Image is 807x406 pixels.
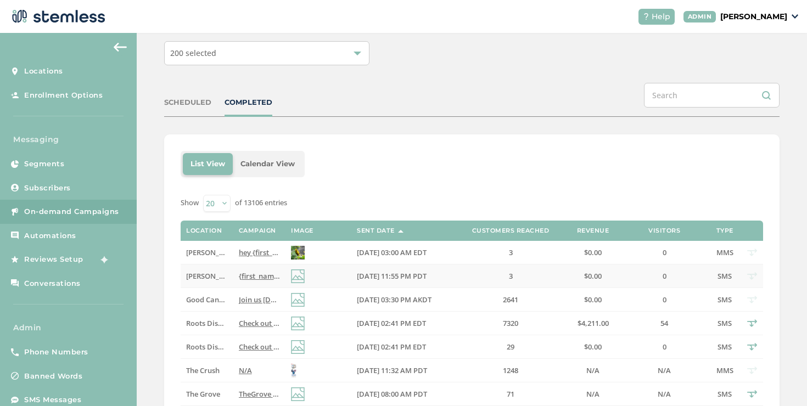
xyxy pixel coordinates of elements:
span: [DATE] 11:55 PM PDT [357,271,427,281]
span: Join us [DATE] at [GEOGRAPHIC_DATA] ([STREET_ADDRESS][PERSON_NAME])for our grand opening. First 2... [239,295,749,304]
label: SMS [714,342,736,352]
span: Roots Dispensary - Med [186,342,266,352]
label: 09/15/2025 03:00 AM EDT [357,248,450,257]
label: 7320 [461,319,560,328]
label: MMS [714,366,736,375]
label: Swapnil Test store [186,248,227,257]
label: 09/14/2025 03:30 PM AKDT [357,295,450,304]
span: hey {first_name} testing mms after deployment Reply END to cancel [239,247,467,257]
label: 3 [461,248,560,257]
span: 1248 [503,365,518,375]
label: 09/14/2025 11:32 AM PDT [357,366,450,375]
span: $0.00 [584,271,602,281]
label: Sent Date [357,227,395,234]
span: SMS Messages [24,394,81,405]
span: MMS [716,247,733,257]
label: Check out our new deals at Roots! Reply END to cancel [239,319,280,328]
div: COMPLETED [225,97,272,108]
label: N/A [239,366,280,375]
img: icon-img-d887fa0c.svg [291,340,305,354]
div: SCHEDULED [164,97,211,108]
span: N/A [239,365,252,375]
label: 1248 [461,366,560,375]
img: icon-img-d887fa0c.svg [291,293,305,307]
label: SMS [714,390,736,399]
label: $4,211.00 [571,319,615,328]
label: $0.00 [571,295,615,304]
label: 71 [461,390,560,399]
label: 0 [626,272,703,281]
span: Roots Dispensary - Rec [186,318,262,328]
span: 2641 [503,295,518,304]
img: AJGvsmbT7BjR4erZKIXFUYUXhk9OZ55xEHzUPkGV.jpg [291,364,296,377]
span: SMS [718,295,732,304]
label: Join us Monday Sept 15 at GOOD Cafe (356 Old Steese)for our grand opening. First 20 cafe customer... [239,295,280,304]
label: SMS [714,295,736,304]
label: SMS [714,272,736,281]
span: 3 [509,247,513,257]
span: 0 [663,247,666,257]
span: N/A [658,365,671,375]
label: Roots Dispensary - Rec [186,319,227,328]
label: 09/14/2025 08:00 AM PDT [357,390,450,399]
label: Brian's Test Store [186,272,227,281]
span: [PERSON_NAME] Test store [186,247,277,257]
span: SMS [718,318,732,328]
img: icon-img-d887fa0c.svg [291,317,305,330]
span: N/A [658,389,671,399]
span: Reviews Setup [24,254,83,265]
label: 0 [626,295,703,304]
label: $0.00 [571,342,615,352]
label: Visitors [648,227,680,234]
label: 09/14/2025 02:41 PM EDT [357,319,450,328]
span: Locations [24,66,63,77]
span: $0.00 [584,295,602,304]
span: SMS [718,389,732,399]
span: [DATE] 03:00 AM EDT [357,247,427,257]
span: 29 [507,342,514,352]
label: Check out our new deals at Roots! Reply END to cancel [239,342,280,352]
span: The Grove [186,389,220,399]
span: TheGrove La Mesa: You have a new notification waiting for you, {first_name}! Reply END to cancel [239,389,569,399]
span: Banned Words [24,371,82,382]
label: of 13106 entries [235,198,287,208]
label: Roots Dispensary - Med [186,342,227,352]
p: [PERSON_NAME] [720,11,787,22]
img: icon-sort-1e1d7615.svg [398,230,403,233]
label: MMS [714,248,736,257]
span: {first_name} we've got the best VIP deals at you favorite store💰📈 Click the link now, deals won't... [239,271,653,281]
span: N/A [586,389,599,399]
span: Good Cannabis [186,295,238,304]
label: 2641 [461,295,560,304]
span: MMS [716,365,733,375]
label: N/A [626,390,703,399]
span: Help [652,11,670,22]
label: N/A [571,366,615,375]
span: 7320 [503,318,518,328]
img: glitter-stars-b7820f95.gif [92,249,114,270]
img: icon-help-white-03924b79.svg [643,13,649,20]
input: Search [644,83,780,108]
span: 3 [509,271,513,281]
label: {first_name} we've got the best VIP deals at you favorite store💰📈 Click the link now, deals won't... [239,272,280,281]
label: SMS [714,319,736,328]
img: icon-img-d887fa0c.svg [291,269,305,283]
span: The Crush [186,365,220,375]
label: 0 [626,342,703,352]
span: Check out our new deals at Roots! Reply END to cancel [239,342,422,352]
label: Type [716,227,733,234]
span: 0 [663,342,666,352]
label: 54 [626,319,703,328]
span: $0.00 [584,342,602,352]
div: ADMIN [683,11,716,22]
iframe: Chat Widget [752,353,807,406]
label: Show [181,198,199,208]
span: Check out our new deals at Roots! Reply END to cancel [239,318,422,328]
li: Calendar View [233,153,302,175]
label: The Grove [186,390,227,399]
span: Segments [24,159,64,170]
label: 29 [461,342,560,352]
label: N/A [626,366,703,375]
label: Good Cannabis [186,295,227,304]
